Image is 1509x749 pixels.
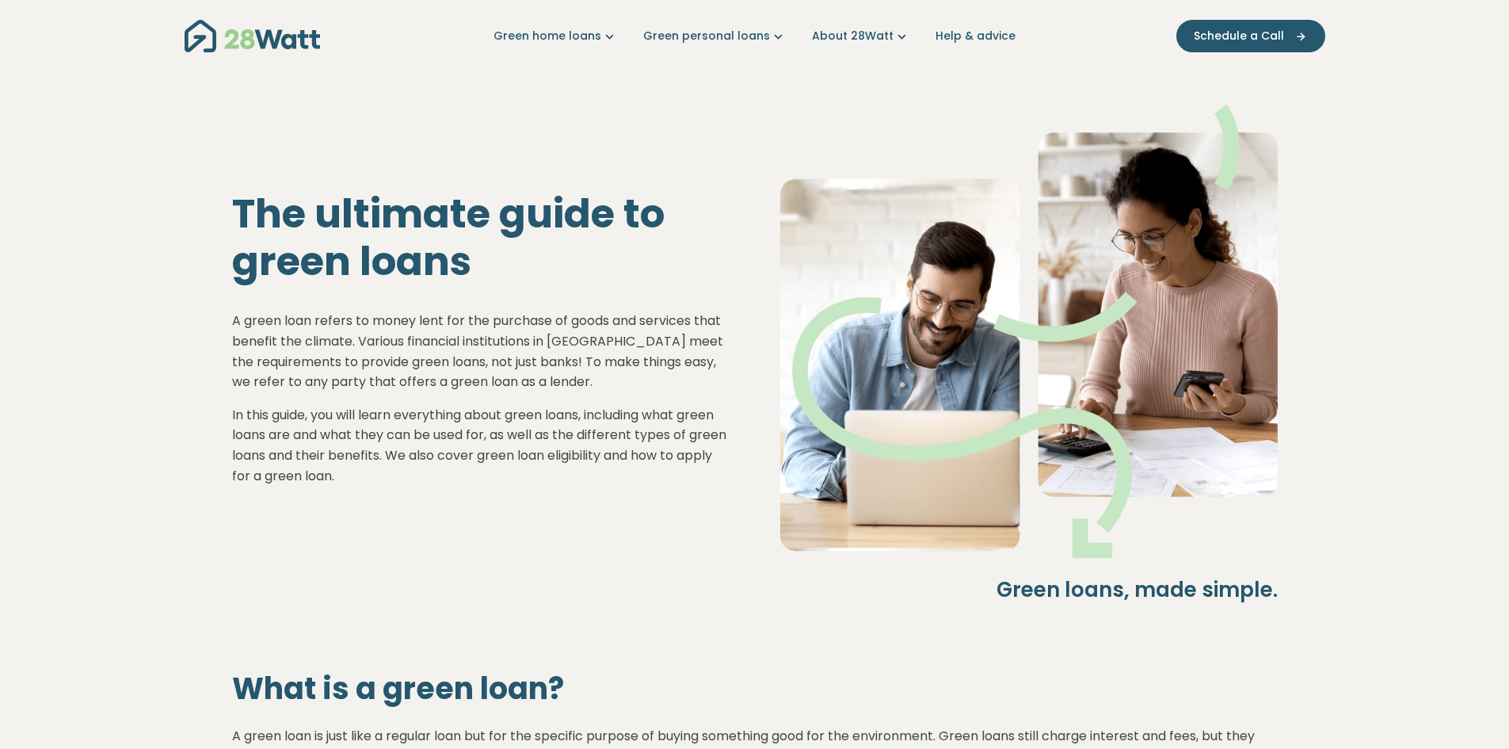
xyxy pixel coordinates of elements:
[185,20,320,52] img: 28Watt
[1176,20,1325,52] button: Schedule a Call
[643,28,787,44] a: Green personal loans
[232,311,730,392] p: A green loan refers to money lent for the purchase of goods and services that benefit the climate...
[232,405,730,486] p: In this guide, you will learn everything about green loans, including what green loans are and wh...
[232,671,1278,707] h2: What is a green loan?
[780,577,1278,604] h4: Green loans, made simple.
[812,28,910,44] a: About 28Watt
[936,28,1016,44] a: Help & advice
[493,28,618,44] a: Green home loans
[232,190,730,285] h1: The ultimate guide to green loans
[1194,28,1284,44] span: Schedule a Call
[185,16,1325,56] nav: Main navigation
